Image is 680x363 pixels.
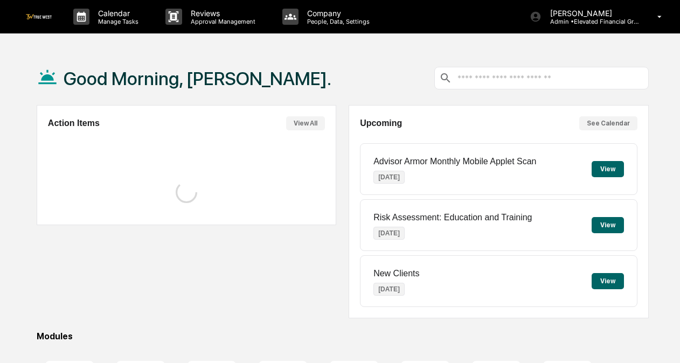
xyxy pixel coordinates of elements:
[89,9,144,18] p: Calendar
[542,18,642,25] p: Admin • Elevated Financial Group
[373,171,405,184] p: [DATE]
[37,331,649,341] div: Modules
[592,273,624,289] button: View
[89,18,144,25] p: Manage Tasks
[48,118,100,128] h2: Action Items
[579,116,637,130] button: See Calendar
[286,116,325,130] button: View All
[299,18,375,25] p: People, Data, Settings
[592,217,624,233] button: View
[182,9,261,18] p: Reviews
[373,283,405,296] p: [DATE]
[299,9,375,18] p: Company
[64,68,331,89] h1: Good Morning, [PERSON_NAME].
[373,227,405,240] p: [DATE]
[373,157,536,166] p: Advisor Armor Monthly Mobile Applet Scan
[26,14,52,19] img: logo
[360,118,402,128] h2: Upcoming
[542,9,642,18] p: [PERSON_NAME]
[373,269,419,278] p: New Clients
[592,161,624,177] button: View
[373,213,532,222] p: Risk Assessment: Education and Training
[182,18,261,25] p: Approval Management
